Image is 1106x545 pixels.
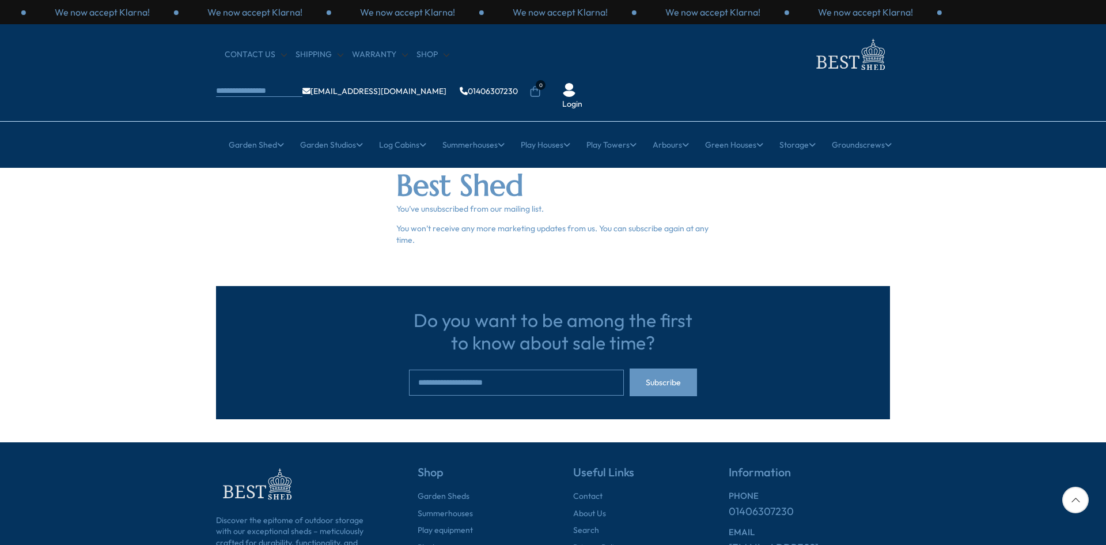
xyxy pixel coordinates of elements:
a: Summerhouses [418,508,473,520]
a: Play equipment [418,525,473,536]
a: Shop [416,49,449,61]
a: Garden Studios [300,130,363,159]
img: footer-logo [216,465,297,503]
a: Log Cabins [379,130,426,159]
a: 0 [529,86,541,97]
a: Summerhouses [442,130,505,159]
a: CONTACT US [225,49,287,61]
h5: Useful Links [573,465,688,491]
a: Shipping [296,49,343,61]
a: Contact [573,491,603,502]
p: We now accept Klarna! [513,6,608,18]
p: We now accept Klarna! [207,6,302,18]
h6: PHONE [729,491,890,501]
div: 3 / 3 [331,6,484,18]
p: You won’t receive any more marketing updates from us. You can subscribe again at any time. [396,223,710,246]
div: 1 / 3 [26,6,179,18]
div: 2 / 3 [179,6,331,18]
a: [EMAIL_ADDRESS][DOMAIN_NAME] [302,87,446,95]
a: Garden Shed [229,130,284,159]
a: Play Towers [586,130,637,159]
a: Play Houses [521,130,570,159]
a: Warranty [352,49,408,61]
span: 0 [536,80,546,90]
img: User Icon [562,83,576,97]
h5: Information [729,465,890,491]
h1: Best Shed [396,168,710,203]
p: We now accept Klarna! [818,6,913,18]
span: Subscribe [646,378,681,386]
a: Garden Sheds [418,491,469,502]
div: 1 / 3 [484,6,637,18]
a: Green Houses [705,130,763,159]
div: 2 / 3 [637,6,789,18]
a: Login [562,99,582,110]
p: We now accept Klarna! [665,6,760,18]
h5: Shop [418,465,533,491]
p: We now accept Klarna! [55,6,150,18]
p: You’ve unsubscribed from our mailing list. [396,204,710,215]
p: We now accept Klarna! [360,6,455,18]
button: Subscribe [630,369,697,396]
a: 01406307230 [729,504,794,518]
a: About Us [573,508,606,520]
a: Storage [779,130,816,159]
a: Groundscrews [832,130,892,159]
a: Arbours [653,130,689,159]
a: 01406307230 [460,87,518,95]
h6: EMAIL [729,527,890,538]
img: logo [809,36,890,73]
h3: Do you want to be among the first to know about sale time? [409,309,697,354]
a: Search [573,525,599,536]
div: 3 / 3 [789,6,942,18]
